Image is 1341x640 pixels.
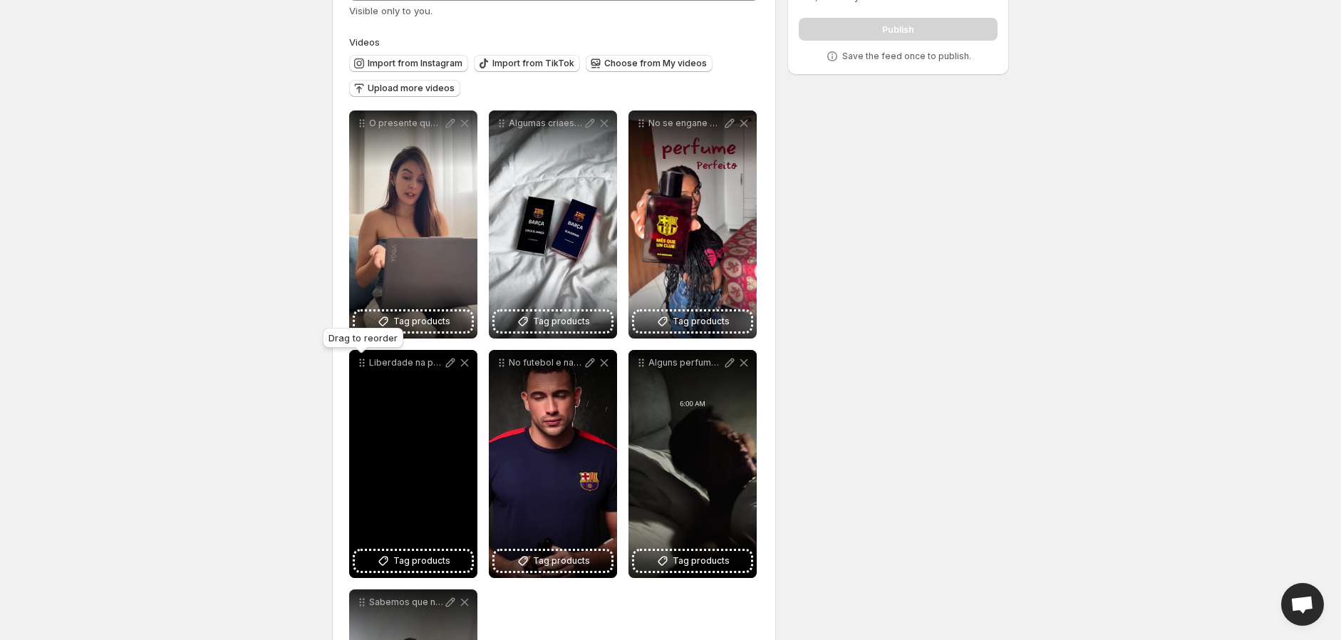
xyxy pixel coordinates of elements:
div: Liberdade na pele Presena no olhar Blaugrana uma fragrncia criada para o homem que carrega a prof... [349,350,477,578]
span: Import from TikTok [492,58,574,69]
span: Import from Instagram [368,58,462,69]
p: Algumas criaes vo alm da fragrncia so smbolos de histria paixo e presena Bluagrana e Visca el Bar... [509,118,583,129]
button: Choose from My videos [586,55,713,72]
span: Tag products [673,554,730,568]
p: O presente que acerta em cheio personalidade histria e emoo no mesmo frasco Agora o FC Barcelona ... [369,118,443,129]
span: Choose from My videos [604,58,707,69]
span: Tag products [393,554,450,568]
span: Visible only to you. [349,5,433,16]
a: Open chat [1281,583,1324,626]
div: Algumas criaes vo alm da fragrncia so smbolos de histria paixo e presena Bluagrana e Visca el Bar... [489,110,617,339]
button: Import from TikTok [474,55,580,72]
span: Tag products [533,554,590,568]
button: Tag products [634,311,751,331]
button: Tag products [355,311,472,331]
div: O presente que acerta em cheio personalidade histria e emoo no mesmo frasco Agora o FC Barcelona ... [349,110,477,339]
div: Alguns perfumes vo alm do aroma eles contam histrias O Visca el Bara da touticosmetics em collab ... [628,350,757,578]
button: Tag products [355,551,472,571]
span: Videos [349,36,380,48]
button: Import from Instagram [349,55,468,72]
span: Tag products [673,314,730,329]
p: Sabemos que nada se constri da noite pro dia Mas tudo comea pelas escolhas certas at na fragrncia [369,597,443,608]
p: Liberdade na pele Presena no olhar Blaugrana uma fragrncia criada para o homem que carrega a prof... [369,357,443,368]
button: Tag products [495,551,611,571]
p: No se engane pela embalagem Pode at parecer masculino mas o Ms que Club tem presena feminina pra ... [648,118,723,129]
button: Tag products [495,311,611,331]
span: Upload more videos [368,83,455,94]
div: No se engane pela embalagem Pode at parecer masculino mas o Ms que Club tem presena feminina pra ... [628,110,757,339]
p: No futebol e na vida intensidade tudo Visca el Bara para quem entra em campo com atitude e deixa ... [509,357,583,368]
p: Save the feed once to publish. [842,51,971,62]
p: Alguns perfumes vo alm do aroma eles contam histrias O Visca el Bara da touticosmetics em collab ... [648,357,723,368]
button: Tag products [634,551,751,571]
button: Upload more videos [349,80,460,97]
div: No futebol e na vida intensidade tudo Visca el Bara para quem entra em campo com atitude e deixa ... [489,350,617,578]
span: Tag products [393,314,450,329]
span: Tag products [533,314,590,329]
